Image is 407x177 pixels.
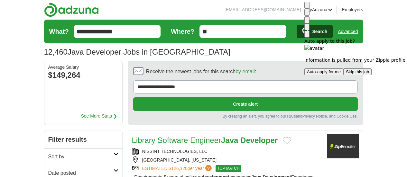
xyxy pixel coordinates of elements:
[297,25,333,38] button: Search
[169,166,187,171] span: $126,120
[132,148,322,155] div: NISSINT TECHNOLOGIES, LLC
[132,156,322,164] div: [GEOGRAPHIC_DATA], [US_STATE]
[225,6,301,13] li: [EMAIL_ADDRESS][DOMAIN_NAME]
[44,148,122,165] a: Sort by
[327,134,359,158] img: Company logo
[48,153,114,161] h2: Sort by
[142,165,213,172] a: ESTIMATED:$126,120per year?
[205,165,212,171] span: ?
[236,69,255,74] a: by email
[48,65,118,69] div: Average Salary
[133,113,358,119] div: By creating an alert, you agree to our and , and Cookie Use.
[48,69,118,81] div: $149,264
[171,26,194,37] label: Where?
[221,136,238,145] strong: Java
[283,137,291,145] button: Add to favorite jobs
[240,136,278,145] strong: Developer
[49,26,69,37] label: What?
[146,67,256,76] span: Receive the newest jobs for this search :
[44,48,230,56] h1: Java Developer Jobs in [GEOGRAPHIC_DATA]
[286,114,296,119] a: T&Cs
[133,97,358,111] button: Create alert
[44,130,122,148] h2: Filter results
[44,3,99,17] img: Adzuna logo
[81,112,117,119] a: See More Stats ❯
[216,165,241,172] span: TOP MATCH
[302,114,327,119] a: Privacy Notice
[132,136,278,145] a: Library Software EngineerJava Developer
[44,46,68,58] span: 12,460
